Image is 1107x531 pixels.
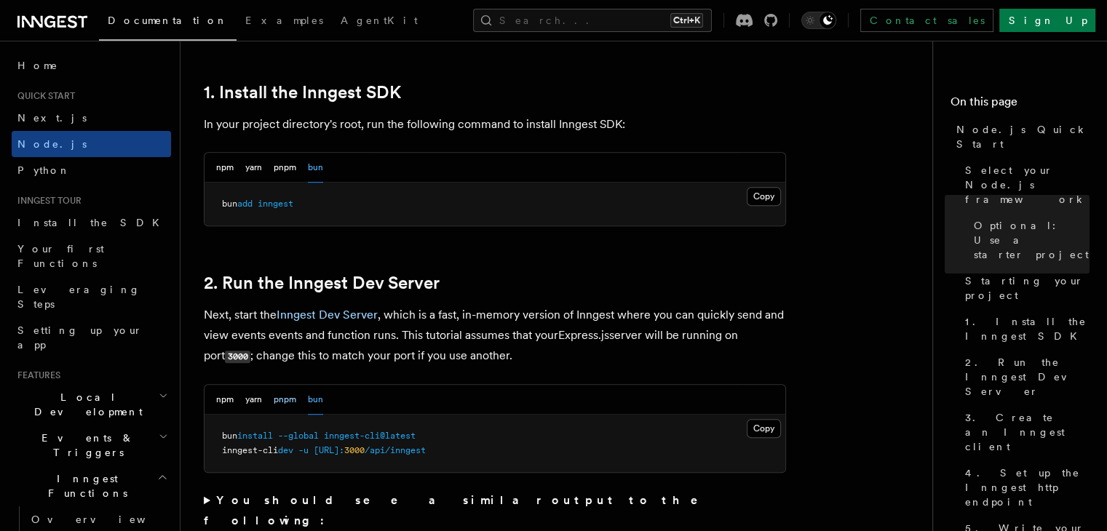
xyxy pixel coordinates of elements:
[670,13,703,28] kbd: Ctrl+K
[274,153,296,183] button: pnpm
[974,218,1090,262] span: Optional: Use a starter project
[308,153,323,183] button: bun
[274,385,296,415] button: pnpm
[959,404,1090,460] a: 3. Create an Inngest client
[12,384,171,425] button: Local Development
[959,349,1090,404] a: 2. Run the Inngest Dev Server
[12,370,60,381] span: Features
[12,90,75,102] span: Quick start
[747,419,781,438] button: Copy
[99,4,237,41] a: Documentation
[965,410,1090,454] span: 3. Create an Inngest client
[298,445,309,455] span: -u
[277,308,378,322] a: Inngest Dev Server
[12,105,171,131] a: Next.js
[237,4,332,39] a: Examples
[17,138,87,150] span: Node.js
[245,15,323,26] span: Examples
[204,114,786,135] p: In your project directory's root, run the following command to install Inngest SDK:
[12,466,171,506] button: Inngest Functions
[965,274,1090,303] span: Starting your project
[245,153,262,183] button: yarn
[278,445,293,455] span: dev
[308,385,323,415] button: bun
[344,445,365,455] span: 3000
[12,52,171,79] a: Home
[12,209,171,236] a: Install the SDK
[956,122,1090,151] span: Node.js Quick Start
[17,243,104,269] span: Your first Functions
[204,490,786,531] summary: You should see a similar output to the following:
[278,431,319,441] span: --global
[17,58,58,73] span: Home
[17,112,87,124] span: Next.js
[12,276,171,317] a: Leveraging Steps
[801,12,836,29] button: Toggle dark mode
[222,445,278,455] span: inngest-cli
[12,131,171,157] a: Node.js
[12,390,159,419] span: Local Development
[237,431,273,441] span: install
[225,351,250,363] code: 3000
[204,82,401,103] a: 1. Install the Inngest SDK
[747,187,781,206] button: Copy
[332,4,426,39] a: AgentKit
[237,199,253,209] span: add
[324,431,416,441] span: inngest-cli@latest
[17,324,143,351] span: Setting up your app
[12,195,82,207] span: Inngest tour
[12,157,171,183] a: Python
[951,93,1090,116] h4: On this page
[12,236,171,276] a: Your first Functions
[108,15,228,26] span: Documentation
[31,514,181,525] span: Overview
[12,317,171,358] a: Setting up your app
[959,268,1090,308] a: Starting your project
[17,217,168,228] span: Install the SDK
[245,385,262,415] button: yarn
[12,431,159,460] span: Events & Triggers
[222,431,237,441] span: bun
[314,445,344,455] span: [URL]:
[959,157,1090,212] a: Select your Node.js framework
[204,273,440,293] a: 2. Run the Inngest Dev Server
[965,163,1090,207] span: Select your Node.js framework
[12,425,171,466] button: Events & Triggers
[204,493,718,527] strong: You should see a similar output to the following:
[965,314,1090,343] span: 1. Install the Inngest SDK
[999,9,1095,32] a: Sign Up
[341,15,418,26] span: AgentKit
[17,164,71,176] span: Python
[216,153,234,183] button: npm
[860,9,993,32] a: Contact sales
[951,116,1090,157] a: Node.js Quick Start
[968,212,1090,268] a: Optional: Use a starter project
[959,460,1090,515] a: 4. Set up the Inngest http endpoint
[965,466,1090,509] span: 4. Set up the Inngest http endpoint
[959,308,1090,349] a: 1. Install the Inngest SDK
[258,199,293,209] span: inngest
[365,445,426,455] span: /api/inngest
[473,9,712,32] button: Search...Ctrl+K
[965,355,1090,399] span: 2. Run the Inngest Dev Server
[222,199,237,209] span: bun
[216,385,234,415] button: npm
[12,471,157,500] span: Inngest Functions
[204,305,786,367] p: Next, start the , which is a fast, in-memory version of Inngest where you can quickly send and vi...
[17,284,140,310] span: Leveraging Steps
